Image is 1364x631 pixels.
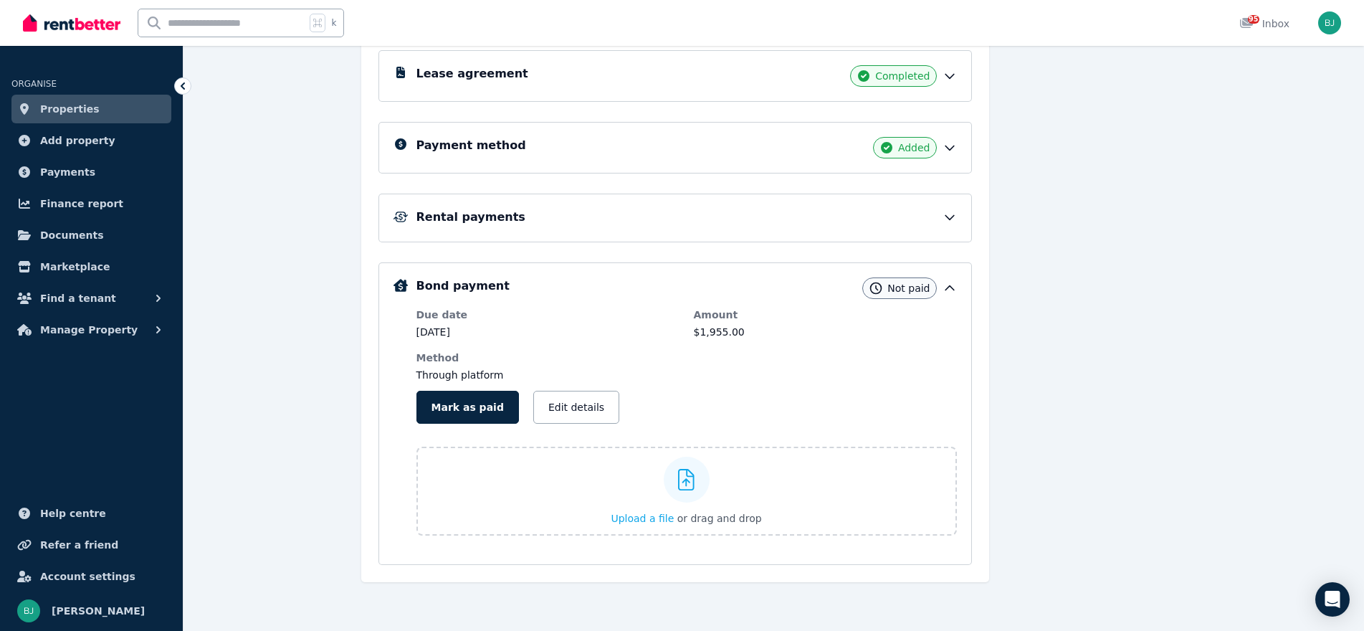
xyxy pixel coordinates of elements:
h5: Lease agreement [416,65,528,82]
img: RentBetter [23,12,120,34]
div: Open Intercom Messenger [1315,582,1350,617]
div: Inbox [1239,16,1289,31]
span: Finance report [40,195,123,212]
span: Help centre [40,505,106,522]
span: [PERSON_NAME] [52,602,145,620]
h5: Payment method [416,137,526,154]
dd: $1,955.00 [694,325,957,339]
a: Finance report [11,189,171,218]
img: Rental Payments [394,212,408,222]
span: ORGANISE [11,79,57,89]
a: Refer a friend [11,531,171,559]
span: Manage Property [40,321,138,338]
span: Added [898,141,930,155]
h5: Rental payments [416,209,525,226]
dd: Through platform [416,368,679,382]
img: Bom Jin [1318,11,1341,34]
span: Find a tenant [40,290,116,307]
span: k [331,17,336,29]
span: Completed [875,69,930,83]
span: Refer a friend [40,536,118,554]
dd: [DATE] [416,325,679,339]
button: Mark as paid [416,391,519,424]
dt: Due date [416,308,679,322]
img: Bond Details [394,279,408,292]
a: Documents [11,221,171,250]
span: Not paid [887,281,930,295]
button: Edit details [533,391,619,424]
a: Account settings [11,562,171,591]
a: Marketplace [11,252,171,281]
dt: Method [416,351,679,365]
a: Add property [11,126,171,155]
a: Payments [11,158,171,186]
button: Upload a file or drag and drop [611,511,761,526]
span: Properties [40,100,100,118]
dt: Amount [694,308,957,322]
span: or drag and drop [677,513,762,524]
button: Manage Property [11,315,171,344]
a: Help centre [11,499,171,528]
h5: Bond payment [416,277,510,295]
span: Marketplace [40,258,110,275]
span: Upload a file [611,513,674,524]
span: Add property [40,132,115,149]
img: Bom Jin [17,599,40,622]
span: Documents [40,227,104,244]
button: Find a tenant [11,284,171,313]
span: 95 [1248,15,1259,24]
span: Account settings [40,568,135,585]
a: Properties [11,95,171,123]
span: Payments [40,163,95,181]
